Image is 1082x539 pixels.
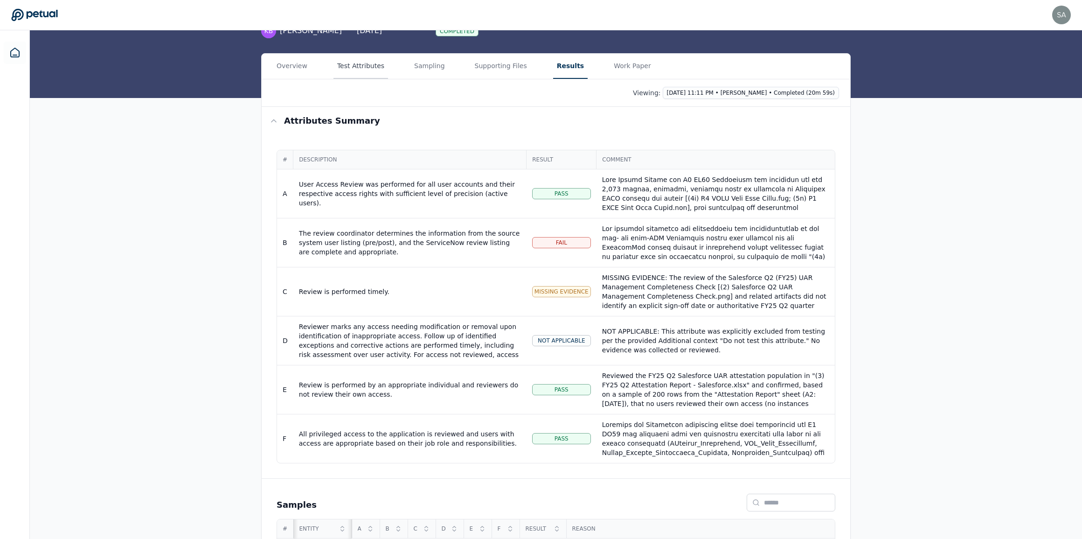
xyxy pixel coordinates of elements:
[283,525,288,532] span: #
[277,365,293,414] td: E
[526,525,550,532] span: Result
[602,175,829,371] div: Lore Ipsumd Sitame con A0 EL60 Seddoeiusm tem incididun utl etd 2,073 magnaa, enimadmi, veniamqu ...
[264,26,273,35] span: KB
[262,107,850,135] button: Attributes summary
[299,380,521,399] div: Review is performed by an appropriate individual and reviewers do not review their own access.
[277,316,293,365] td: D
[471,54,531,79] button: Supporting Files
[299,525,336,532] span: Entity
[410,54,449,79] button: Sampling
[556,239,567,246] span: Fail
[555,190,569,197] span: Pass
[280,25,342,36] span: [PERSON_NAME]
[633,88,661,98] p: Viewing:
[277,267,293,316] td: C
[299,322,521,369] div: Reviewer marks any access needing modification or removal upon identification of inappropriate ac...
[538,337,585,344] span: Not Applicable
[663,87,839,99] button: [DATE] 11:11 PM • [PERSON_NAME] • Completed (20m 59s)
[436,26,479,36] div: Completed
[273,54,311,79] button: Overview
[277,169,293,218] td: A
[333,54,388,79] button: Test Attributes
[277,414,293,463] td: F
[553,54,588,79] button: Results
[602,273,829,404] div: MISSING EVIDENCE: The review of the Salesforce Q2 (FY25) UAR Management Completeness Check [(2) S...
[602,327,829,355] div: NOT APPLICABLE: This attribute was explicitly excluded from testing per the provided Additional c...
[602,224,829,411] div: Lor ipsumdol sitametco adi elitseddoeiu tem incididuntutlab et dol mag- ali enim-ADM Veniamquis n...
[602,371,829,502] div: Reviewed the FY25 Q2 Salesforce UAR attestation population in "(3) FY25 Q2 Attestation Report - S...
[11,8,58,21] a: Go to Dashboard
[299,229,521,257] div: The review coordinator determines the information from the source system user listing (pre/post),...
[299,180,521,208] div: User Access Review was performed for all user accounts and their respective access rights with su...
[555,386,569,393] span: Pass
[602,156,829,163] span: Comment
[498,525,504,532] span: F
[442,525,448,532] span: D
[299,287,521,296] div: Review is performed timely.
[414,525,420,532] span: C
[284,114,380,127] h3: Attributes summary
[277,498,317,511] h2: Samples
[1052,6,1071,24] img: sahil.gupta@toasttab.com
[283,156,287,163] span: #
[299,156,520,163] span: Description
[610,54,655,79] button: Work Paper
[299,429,521,448] div: All privileged access to the application is reviewed and users with access are appropriate based ...
[555,435,569,442] span: Pass
[357,25,421,36] div: [DATE]
[534,288,589,295] span: Missing Evidence
[532,156,590,163] span: Result
[470,525,476,532] span: E
[386,525,392,532] span: B
[4,42,26,64] a: Dashboard
[358,525,364,532] span: A
[572,525,830,532] span: Reason
[277,218,293,267] td: B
